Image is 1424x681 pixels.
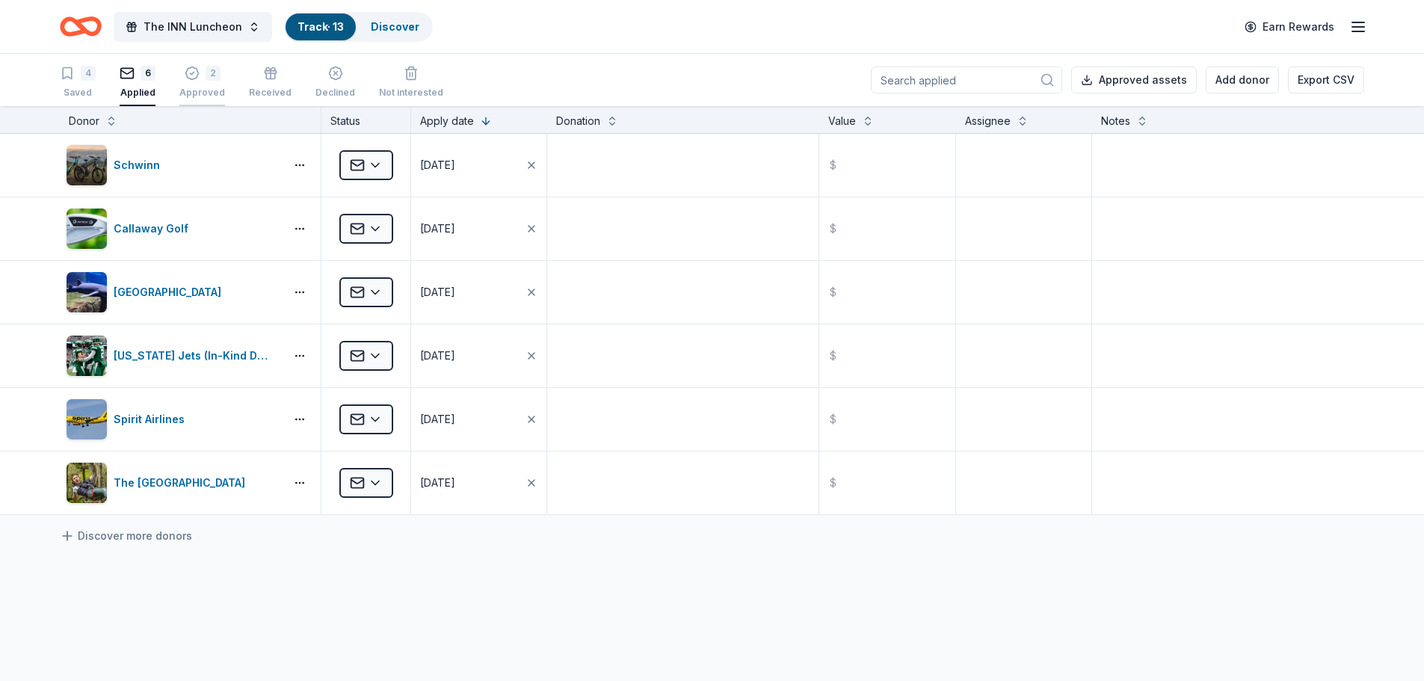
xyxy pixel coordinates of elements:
[315,87,355,99] div: Declined
[411,388,546,451] button: [DATE]
[206,66,221,81] div: 2
[420,347,455,365] div: [DATE]
[66,208,279,250] button: Image for Callaway GolfCallaway Golf
[1206,67,1279,93] button: Add donor
[411,452,546,514] button: [DATE]
[420,112,474,130] div: Apply date
[411,134,546,197] button: [DATE]
[965,112,1011,130] div: Assignee
[828,112,856,130] div: Value
[411,261,546,324] button: [DATE]
[67,463,107,503] img: Image for The Adventure Park
[1071,67,1197,93] button: Approved assets
[81,66,96,81] div: 4
[114,474,251,492] div: The [GEOGRAPHIC_DATA]
[114,410,191,428] div: Spirit Airlines
[179,87,225,99] div: Approved
[1236,13,1343,40] a: Earn Rewards
[315,60,355,106] button: Declined
[114,12,272,42] button: The INN Luncheon
[179,60,225,106] button: 2Approved
[66,462,279,504] button: Image for The Adventure ParkThe [GEOGRAPHIC_DATA]
[411,197,546,260] button: [DATE]
[67,209,107,249] img: Image for Callaway Golf
[67,399,107,440] img: Image for Spirit Airlines
[379,60,443,106] button: Not interested
[420,283,455,301] div: [DATE]
[66,271,279,313] button: Image for Long Island Aquarium[GEOGRAPHIC_DATA]
[871,67,1062,93] input: Search applied
[67,336,107,376] img: Image for New York Jets (In-Kind Donation)
[411,324,546,387] button: [DATE]
[379,87,443,99] div: Not interested
[420,156,455,174] div: [DATE]
[556,112,600,130] div: Donation
[1288,67,1364,93] button: Export CSV
[120,87,155,99] div: Applied
[66,398,279,440] button: Image for Spirit AirlinesSpirit Airlines
[298,20,344,33] a: Track· 13
[69,112,99,130] div: Donor
[60,527,192,545] a: Discover more donors
[420,220,455,238] div: [DATE]
[141,66,155,81] div: 6
[67,272,107,312] img: Image for Long Island Aquarium
[284,12,433,42] button: Track· 13Discover
[60,87,96,99] div: Saved
[66,144,279,186] button: Image for SchwinnSchwinn
[114,220,194,238] div: Callaway Golf
[114,156,166,174] div: Schwinn
[144,18,242,36] span: The INN Luncheon
[120,60,155,106] button: 6Applied
[114,347,279,365] div: [US_STATE] Jets (In-Kind Donation)
[321,106,411,133] div: Status
[249,60,292,106] button: Received
[60,9,102,44] a: Home
[420,474,455,492] div: [DATE]
[249,87,292,99] div: Received
[114,283,227,301] div: [GEOGRAPHIC_DATA]
[371,20,419,33] a: Discover
[67,145,107,185] img: Image for Schwinn
[66,335,279,377] button: Image for New York Jets (In-Kind Donation)[US_STATE] Jets (In-Kind Donation)
[1101,112,1130,130] div: Notes
[60,60,96,106] button: 4Saved
[420,410,455,428] div: [DATE]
